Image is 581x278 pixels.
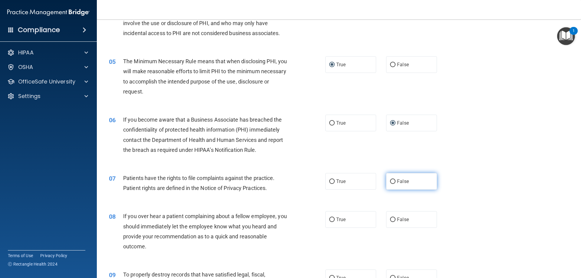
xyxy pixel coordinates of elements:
p: Settings [18,93,41,100]
a: Terms of Use [8,253,33,259]
a: OSHA [7,64,88,71]
span: If you become aware that a Business Associate has breached the confidentiality of protected healt... [123,116,283,153]
span: True [336,178,346,184]
span: 06 [109,116,116,124]
span: True [336,217,346,222]
a: Privacy Policy [40,253,67,259]
span: 05 [109,58,116,65]
input: True [329,63,335,67]
span: 07 [109,175,116,182]
span: False [397,217,409,222]
span: Patients have the rights to file complaints against the practice. Patient rights are defined in t... [123,175,275,191]
span: True [336,62,346,67]
input: False [390,121,396,126]
input: False [390,63,396,67]
input: True [329,121,335,126]
div: 1 [573,31,575,39]
span: The Minimum Necessary Rule means that when disclosing PHI, you will make reasonable efforts to li... [123,58,287,95]
input: True [329,217,335,222]
p: OSHA [18,64,33,71]
span: True [336,120,346,126]
img: PMB logo [7,6,90,18]
a: Settings [7,93,88,100]
span: 08 [109,213,116,220]
p: HIPAA [18,49,34,56]
p: OfficeSafe University [18,78,75,85]
input: False [390,217,396,222]
a: HIPAA [7,49,88,56]
input: False [390,179,396,184]
span: False [397,62,409,67]
h4: Compliance [18,26,60,34]
iframe: Drift Widget Chat Controller [476,235,574,259]
button: Open Resource Center, 1 new notification [557,27,575,45]
input: True [329,179,335,184]
a: OfficeSafe University [7,78,88,85]
span: Ⓒ Rectangle Health 2024 [8,261,57,267]
span: False [397,178,409,184]
span: False [397,120,409,126]
span: If you over hear a patient complaining about a fellow employee, you should immediately let the em... [123,213,287,250]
